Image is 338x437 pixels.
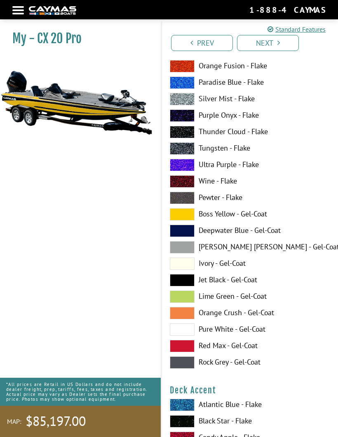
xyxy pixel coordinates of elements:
label: Rock Grey - Gel-Coat [170,356,330,369]
a: Prev [171,35,233,51]
span: $85,197.00 [26,413,86,430]
label: Pure White - Gel-Coat [170,323,330,336]
img: white-logo-c9c8dbefe5ff5ceceb0f0178aa75bf4bb51f6bca0971e226c86eb53dfe498488.png [29,6,76,15]
label: Deepwater Blue - Gel-Coat [170,225,330,237]
ul: Pagination [169,34,338,51]
label: Pewter - Flake [170,192,330,204]
label: Purple Onyx - Flake [170,109,330,122]
label: Thunder Cloud - Flake [170,126,330,138]
a: Next [237,35,299,51]
label: Jet Black - Gel-Coat [170,274,330,286]
div: 1-888-4CAYMAS [249,5,326,15]
label: Ultra Purple - Flake [170,159,330,171]
label: Orange Crush - Gel-Coat [170,307,330,319]
label: Black Star - Flake [170,415,330,428]
a: Standard Features [268,24,326,34]
label: Silver Mist - Flake [170,93,330,105]
label: Wine - Flake [170,175,330,188]
label: Boss Yellow - Gel-Coat [170,208,330,221]
label: Orange Fusion - Flake [170,60,330,72]
label: Ivory - Gel-Coat [170,258,330,270]
label: [PERSON_NAME] [PERSON_NAME] - Gel-Coat [170,241,330,253]
label: Lime Green - Gel-Coat [170,291,330,303]
label: Tungsten - Flake [170,142,330,155]
label: Paradise Blue - Flake [170,77,330,89]
label: Atlantic Blue - Flake [170,399,330,411]
h1: My - CX 20 Pro [12,31,140,46]
span: MAP: [7,417,21,426]
label: Red Max - Gel-Coat [170,340,330,352]
h4: Deck Accent [170,385,330,395]
p: *All prices are Retail in US Dollars and do not include dealer freight, prep, tariffs, fees, taxe... [6,378,155,406]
